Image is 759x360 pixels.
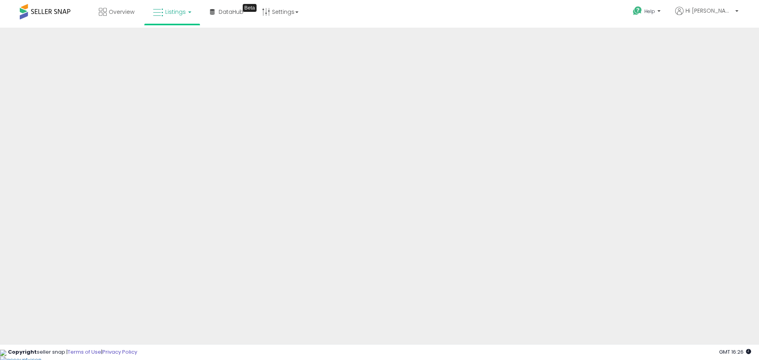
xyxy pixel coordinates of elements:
a: Hi [PERSON_NAME] [675,7,738,25]
span: Overview [109,8,134,16]
i: Get Help [632,6,642,16]
span: Help [644,8,655,15]
span: Hi [PERSON_NAME] [685,7,733,15]
span: DataHub [219,8,244,16]
span: Listings [165,8,186,16]
div: Tooltip anchor [243,4,257,12]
